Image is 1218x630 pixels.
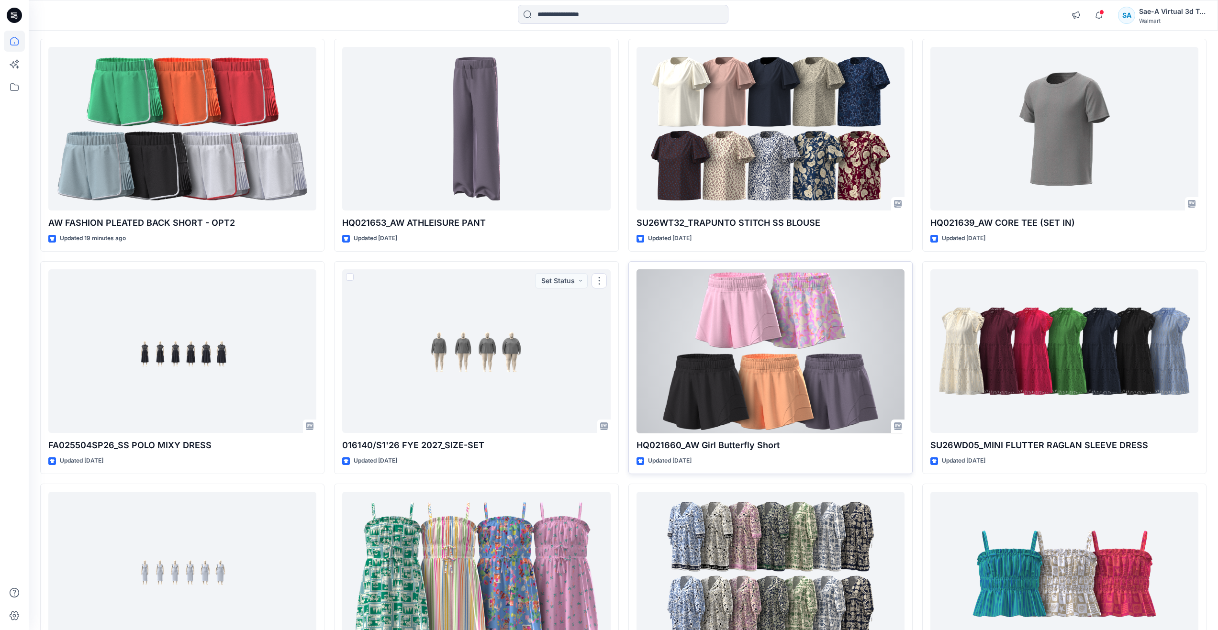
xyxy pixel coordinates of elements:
p: Updated [DATE] [942,456,985,466]
a: SU26WT32_TRAPUNTO STITCH SS BLOUSE [637,47,905,211]
div: Sae-A Virtual 3d Team [1139,6,1206,17]
p: SU26WT32_TRAPUNTO STITCH SS BLOUSE [637,216,905,230]
p: Updated [DATE] [648,233,692,243]
p: HQ021653_AW ATHLEISURE PANT [342,216,610,230]
p: Updated [DATE] [354,456,397,466]
p: Updated 19 minutes ago [60,233,126,243]
a: 016140/S1'26 FYE 2027_SIZE-SET [342,269,610,433]
div: SA [1118,7,1135,24]
p: HQ021660_AW Girl Butterfly Short [637,439,905,452]
p: SU26WD05_MINI FLUTTER RAGLAN SLEEVE DRESS [930,439,1198,452]
a: HQ021660_AW Girl Butterfly Short [637,269,905,433]
p: Updated [DATE] [942,233,985,243]
a: AW FASHION PLEATED BACK SHORT - OPT2 [48,47,316,211]
p: FA025504SP26_SS POLO MIXY DRESS [48,439,316,452]
p: HQ021639_AW CORE TEE (SET IN) [930,216,1198,230]
a: SU26WD05_MINI FLUTTER RAGLAN SLEEVE DRESS [930,269,1198,433]
a: HQ021653_AW ATHLEISURE PANT [342,47,610,211]
a: FA025504SP26_SS POLO MIXY DRESS [48,269,316,433]
p: Updated [DATE] [60,456,103,466]
a: HQ021639_AW CORE TEE (SET IN) [930,47,1198,211]
p: AW FASHION PLEATED BACK SHORT - OPT2 [48,216,316,230]
p: Updated [DATE] [354,233,397,243]
div: Walmart [1139,17,1206,24]
p: 016140/S1'26 FYE 2027_SIZE-SET [342,439,610,452]
p: Updated [DATE] [648,456,692,466]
